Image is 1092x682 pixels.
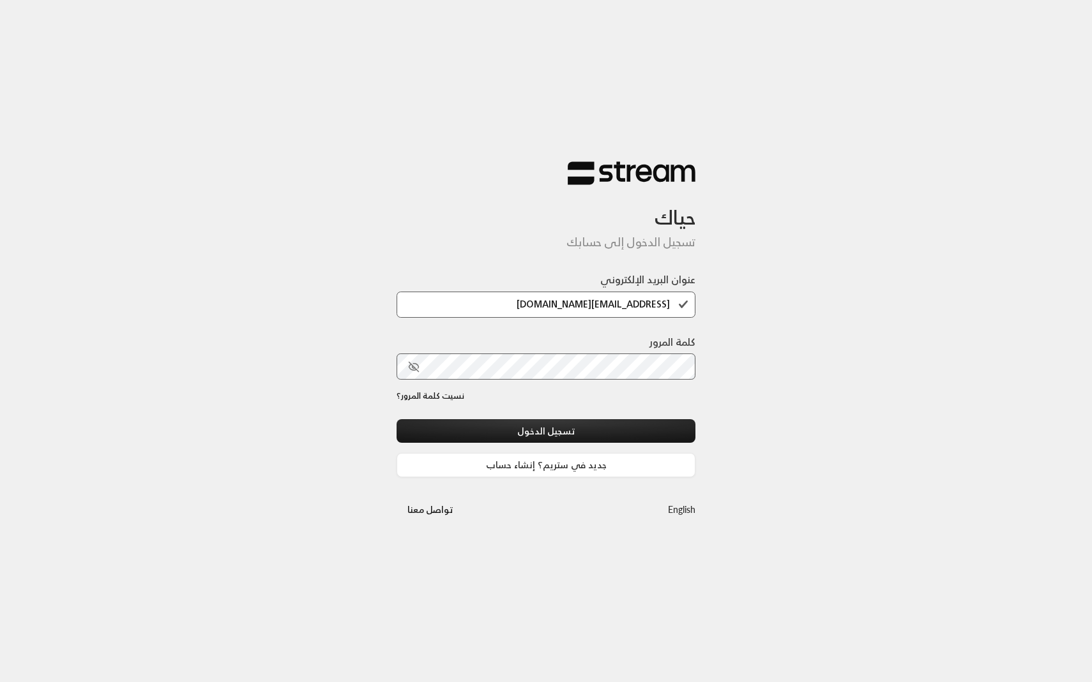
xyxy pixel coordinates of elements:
[397,390,464,403] a: نسيت كلمة المرور؟
[397,419,695,443] button: تسجيل الدخول
[668,498,695,521] a: English
[397,186,695,230] h3: حياك
[649,334,695,350] label: كلمة المرور
[568,161,695,186] img: Stream Logo
[397,498,464,521] button: تواصل معنا
[397,235,695,249] h5: تسجيل الدخول إلى حسابك
[403,356,425,378] button: toggle password visibility
[397,501,464,517] a: تواصل معنا
[600,272,695,287] label: عنوان البريد الإلكتروني
[397,453,695,477] a: جديد في ستريم؟ إنشاء حساب
[397,292,695,318] input: اكتب بريدك الإلكتروني هنا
